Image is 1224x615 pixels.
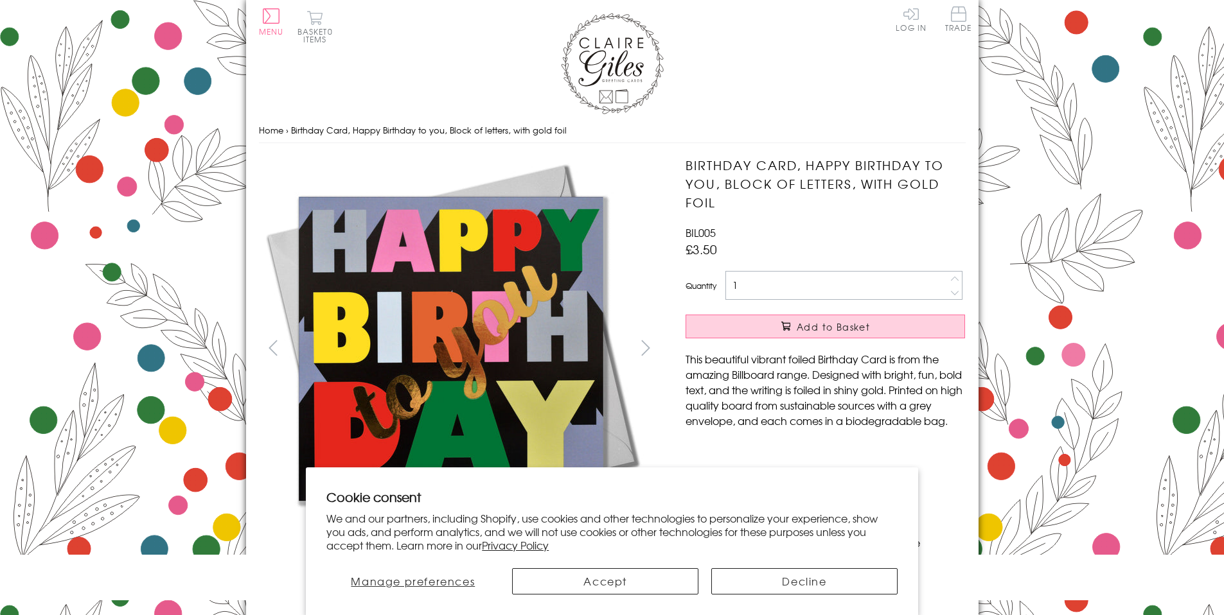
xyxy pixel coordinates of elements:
h2: Cookie consent [326,488,898,506]
span: 0 items [303,26,333,45]
img: Birthday Card, Happy Birthday to you, Block of letters, with gold foil [259,156,644,541]
p: We and our partners, including Shopify, use cookies and other technologies to personalize your ex... [326,512,898,551]
a: Log In [896,6,927,31]
nav: breadcrumbs [259,117,966,144]
button: Manage preferences [326,568,499,594]
span: Birthday Card, Happy Birthday to you, Block of letters, with gold foil [291,124,567,136]
span: Menu [259,26,284,37]
button: prev [259,333,288,362]
a: Trade [945,6,972,34]
a: Privacy Policy [482,537,549,553]
span: BIL005 [686,225,716,240]
span: Add to Basket [797,320,870,333]
span: › [286,124,288,136]
button: Menu [259,8,284,35]
p: This beautiful vibrant foiled Birthday Card is from the amazing Billboard range. Designed with br... [686,351,965,428]
button: Accept [512,568,698,594]
a: Home [259,124,283,136]
button: next [631,333,660,362]
button: Add to Basket [686,315,965,338]
h1: Birthday Card, Happy Birthday to you, Block of letters, with gold foil [686,156,965,211]
button: Decline [711,568,898,594]
span: Trade [945,6,972,31]
label: Quantity [686,280,716,291]
span: Manage preferences [351,573,475,589]
button: Basket0 items [297,10,333,43]
span: £3.50 [686,240,717,258]
img: Claire Giles Greetings Cards [561,13,664,114]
